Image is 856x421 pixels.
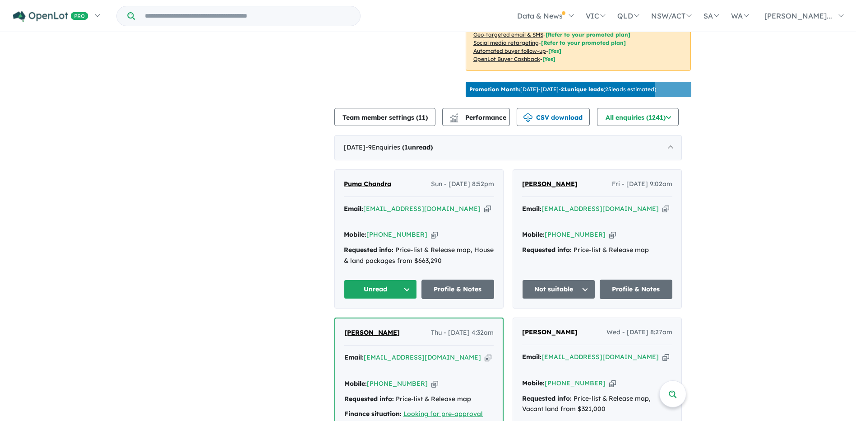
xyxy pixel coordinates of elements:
span: [PERSON_NAME] [522,328,578,336]
a: Profile & Notes [421,280,495,299]
a: [PERSON_NAME] [522,179,578,190]
button: Copy [431,230,438,239]
a: [PHONE_NUMBER] [367,379,428,388]
strong: Requested info: [522,394,572,402]
strong: Email: [522,205,541,213]
p: [DATE] - [DATE] - ( 25 leads estimated) [469,85,656,94]
strong: Email: [522,353,541,361]
strong: Requested info: [344,246,393,254]
span: [Refer to your promoted plan] [541,39,626,46]
button: Copy [609,379,616,388]
a: Puma Chandra [344,179,391,190]
img: download icon [523,113,532,122]
img: bar-chart.svg [449,116,458,122]
u: Automated buyer follow-up [473,47,546,54]
a: [PHONE_NUMBER] [366,230,427,239]
a: [PERSON_NAME] [344,327,400,338]
button: Copy [485,353,491,362]
span: Puma Chandra [344,180,391,188]
span: [Refer to your promoted plan] [546,31,630,38]
strong: ( unread) [402,143,433,151]
span: [PERSON_NAME]... [764,11,832,20]
a: [EMAIL_ADDRESS][DOMAIN_NAME] [541,353,659,361]
div: [DATE] [334,135,682,160]
strong: Finance situation: [344,410,402,418]
strong: Mobile: [344,230,366,239]
strong: Requested info: [522,246,572,254]
u: OpenLot Buyer Cashback [473,56,540,62]
span: [PERSON_NAME] [522,180,578,188]
div: Price-list & Release map, House & land packages from $663,290 [344,245,494,267]
strong: Email: [344,353,364,361]
img: Openlot PRO Logo White [13,11,88,22]
button: CSV download [517,108,590,126]
a: [EMAIL_ADDRESS][DOMAIN_NAME] [364,353,481,361]
button: Copy [662,204,669,214]
button: All enquiries (1241) [597,108,679,126]
div: Price-list & Release map [344,394,494,405]
span: - 9 Enquir ies [366,143,433,151]
span: Performance [451,113,506,122]
span: Sun - [DATE] 8:52pm [431,179,494,190]
u: Social media retargeting [473,39,539,46]
button: Copy [484,204,491,214]
b: Promotion Month: [469,86,520,93]
span: [Yes] [548,47,561,54]
span: 11 [418,113,426,122]
a: [PERSON_NAME] [522,327,578,338]
button: Unread [344,280,417,299]
button: Copy [662,352,669,362]
input: Try estate name, suburb, builder or developer [137,6,358,26]
b: 21 unique leads [561,86,603,93]
a: [PHONE_NUMBER] [545,230,606,239]
button: Team member settings (11) [334,108,435,126]
a: Profile & Notes [600,280,673,299]
div: Price-list & Release map [522,245,672,256]
a: [EMAIL_ADDRESS][DOMAIN_NAME] [541,205,659,213]
button: Copy [609,230,616,239]
span: Wed - [DATE] 8:27am [606,327,672,338]
span: [PERSON_NAME] [344,328,400,337]
span: [Yes] [542,56,555,62]
a: Looking for pre-approval [403,410,483,418]
span: Fri - [DATE] 9:02am [612,179,672,190]
strong: Email: [344,205,363,213]
strong: Mobile: [522,379,545,387]
div: Price-list & Release map, Vacant land from $321,000 [522,393,672,415]
a: [PHONE_NUMBER] [545,379,606,387]
strong: Mobile: [522,230,545,239]
span: 1 [404,143,408,151]
button: Copy [431,379,438,388]
button: Not suitable [522,280,595,299]
span: Thu - [DATE] 4:32am [431,327,494,338]
strong: Requested info: [344,395,394,403]
a: [EMAIL_ADDRESS][DOMAIN_NAME] [363,205,481,213]
button: Performance [442,108,510,126]
strong: Mobile: [344,379,367,388]
u: Geo-targeted email & SMS [473,31,543,38]
img: line-chart.svg [450,113,458,118]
